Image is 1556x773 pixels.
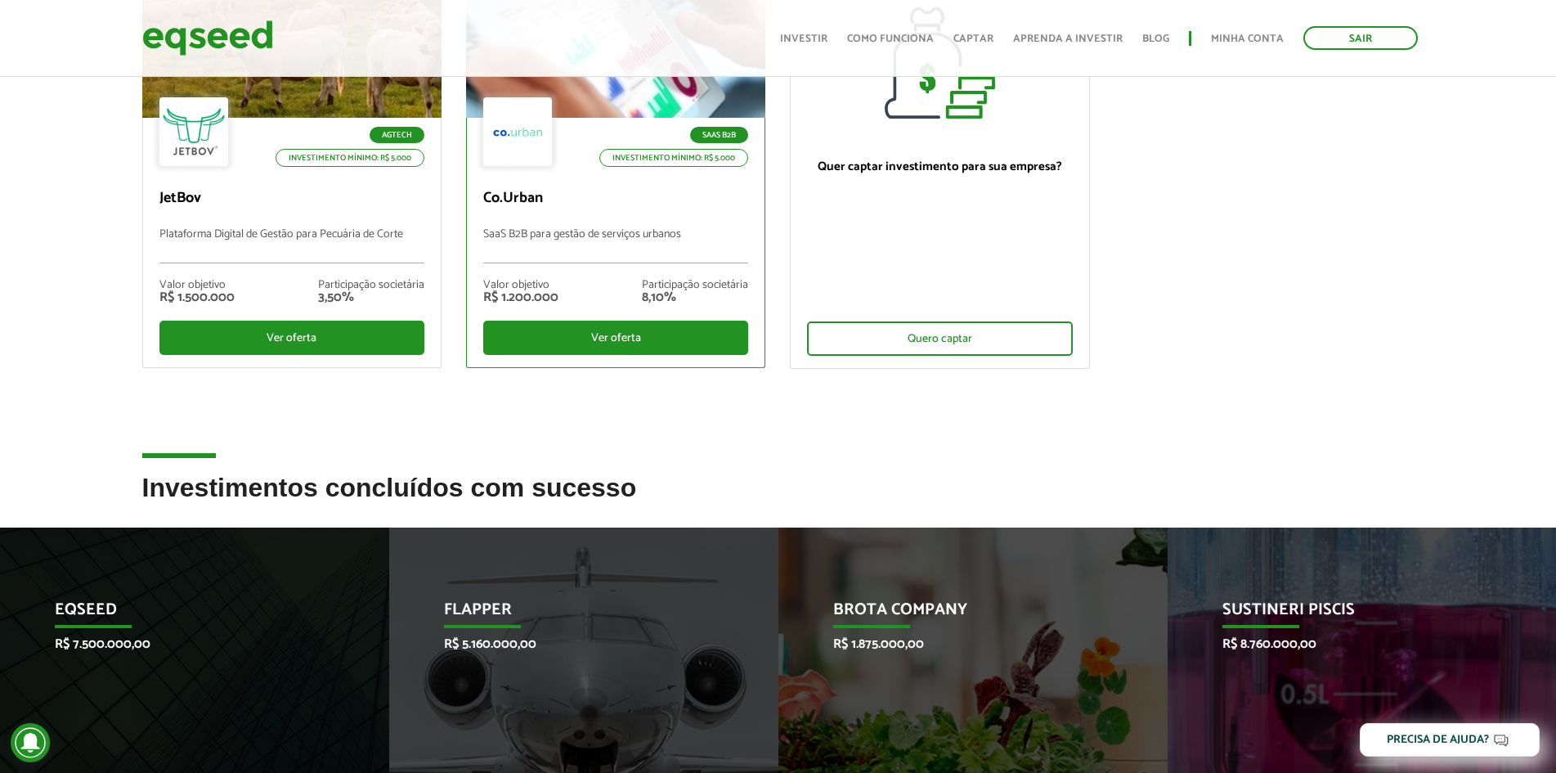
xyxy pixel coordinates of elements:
div: Participação societária [642,280,748,291]
h2: Investimentos concluídos com sucesso [142,474,1415,527]
a: Captar [953,34,993,44]
div: 8,10% [642,291,748,304]
p: Quer captar investimento para sua empresa? [807,160,1072,174]
p: R$ 8.760.000,00 [1222,636,1478,652]
div: Ver oferta [483,321,748,355]
div: Valor objetivo [159,280,235,291]
p: R$ 5.160.000,00 [444,636,699,652]
a: Aprenda a investir [1013,34,1123,44]
div: R$ 1.200.000 [483,291,558,304]
a: Blog [1142,34,1169,44]
p: Co.Urban [483,190,748,208]
p: Brota Company [833,600,1088,628]
p: R$ 7.500.000,00 [55,636,310,652]
p: Sustineri Piscis [1222,600,1478,628]
img: EqSeed [142,16,273,60]
div: Participação societária [318,280,424,291]
div: R$ 1.500.000 [159,291,235,304]
p: Investimento mínimo: R$ 5.000 [276,149,424,167]
div: Quero captar [807,321,1072,356]
a: Investir [780,34,827,44]
p: SaaS B2B [690,127,748,143]
p: SaaS B2B para gestão de serviços urbanos [483,228,748,263]
p: Investimento mínimo: R$ 5.000 [599,149,748,167]
a: Como funciona [847,34,934,44]
p: JetBov [159,190,424,208]
div: Valor objetivo [483,280,558,291]
p: EqSeed [55,600,310,628]
a: Minha conta [1211,34,1284,44]
div: 3,50% [318,291,424,304]
p: Agtech [370,127,424,143]
p: Plataforma Digital de Gestão para Pecuária de Corte [159,228,424,263]
p: R$ 1.875.000,00 [833,636,1088,652]
div: Ver oferta [159,321,424,355]
p: Flapper [444,600,699,628]
a: Sair [1303,26,1418,50]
